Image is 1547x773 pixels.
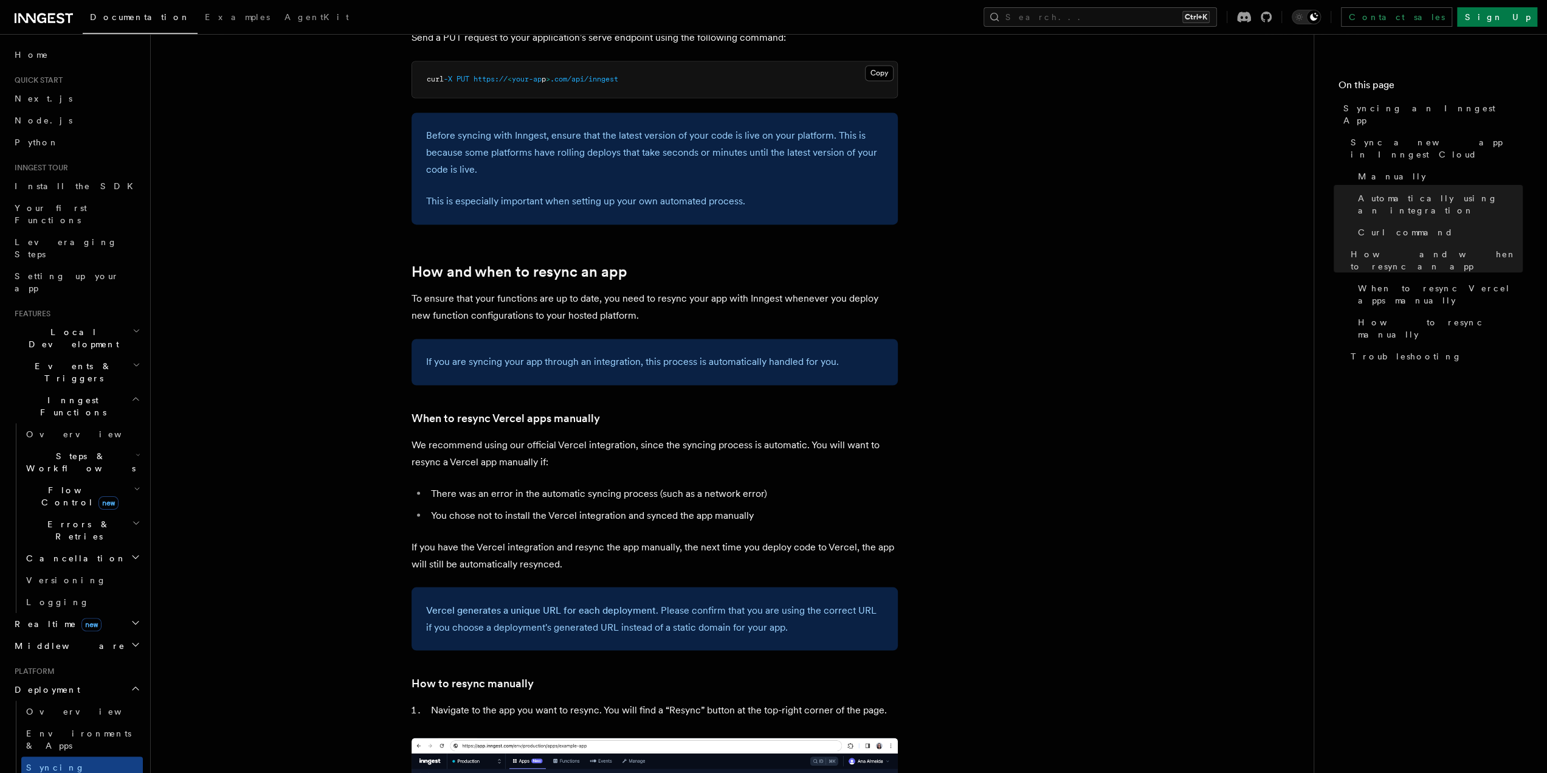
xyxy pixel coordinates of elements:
[1351,136,1523,161] span: Sync a new app in Inngest Cloud
[10,423,143,613] div: Inngest Functions
[1457,7,1537,27] a: Sign Up
[15,137,59,147] span: Python
[1339,78,1523,97] h4: On this page
[26,575,106,585] span: Versioning
[26,707,151,716] span: Overview
[21,701,143,723] a: Overview
[10,163,68,173] span: Inngest tour
[1353,311,1523,345] a: How to resync manually
[10,355,143,389] button: Events & Triggers
[412,29,898,46] p: Send a PUT request to your application's serve endpoint using the following command:
[21,552,126,564] span: Cancellation
[10,231,143,265] a: Leveraging Steps
[21,423,143,445] a: Overview
[412,674,534,692] a: How to resync manually
[426,193,883,210] p: This is especially important when setting up your own automated process.
[21,591,143,613] a: Logging
[21,450,136,474] span: Steps & Workflows
[542,75,546,83] span: p
[10,109,143,131] a: Node.js
[21,479,143,513] button: Flow Controlnew
[512,75,542,83] span: your-ap
[26,763,85,772] span: Syncing
[15,49,49,61] span: Home
[412,263,627,280] a: How and when to resync an app
[412,538,898,572] p: If you have the Vercel integration and resync the app manually, the next time you deploy code to ...
[1351,248,1523,272] span: How and when to resync an app
[10,684,80,696] span: Deployment
[1353,165,1523,187] a: Manually
[21,547,143,569] button: Cancellation
[427,485,898,502] li: There was an error in the automatic syncing process (such as a network error)
[412,409,600,426] a: When to resync Vercel apps manually
[1353,187,1523,221] a: Automatically using an integration
[15,181,140,191] span: Install the SDK
[10,321,143,355] button: Local Development
[198,4,277,33] a: Examples
[1358,282,1523,307] span: When to resync Vercel apps manually
[81,618,102,631] span: new
[427,75,444,83] span: curl
[10,640,125,652] span: Middleware
[10,618,102,630] span: Realtime
[1351,350,1462,362] span: Troubleshooting
[550,75,618,83] span: .com/api/inngest
[1182,11,1210,23] kbd: Ctrl+K
[15,271,119,293] span: Setting up your app
[1358,316,1523,341] span: How to resync manually
[1346,243,1523,277] a: How and when to resync an app
[984,7,1217,27] button: Search...Ctrl+K
[444,75,452,83] span: -X
[10,175,143,197] a: Install the SDK
[427,701,898,718] li: Navigate to the app you want to resync. You will find a “Resync” button at the top-right corner o...
[412,436,898,470] p: We recommend using our official Vercel integration, since the syncing process is automatic. You w...
[1339,97,1523,131] a: Syncing an Inngest App
[412,290,898,324] p: To ensure that your functions are up to date, you need to resync your app with Inngest whenever y...
[10,265,143,299] a: Setting up your app
[10,309,50,319] span: Features
[15,203,87,225] span: Your first Functions
[15,116,72,125] span: Node.js
[21,723,143,757] a: Environments & Apps
[15,237,117,259] span: Leveraging Steps
[10,679,143,701] button: Deployment
[98,496,119,510] span: new
[1346,131,1523,165] a: Sync a new app in Inngest Cloud
[10,394,131,418] span: Inngest Functions
[426,601,883,636] p: . Please confirm that you are using the correct URL if you choose a deployment's generated URL in...
[865,65,894,81] button: Copy
[21,513,143,547] button: Errors & Retries
[83,4,198,34] a: Documentation
[10,197,143,231] a: Your first Functions
[1341,7,1452,27] a: Contact sales
[427,507,898,524] li: You chose not to install the Vercel integration and synced the app manually
[10,667,55,676] span: Platform
[26,429,151,439] span: Overview
[10,131,143,153] a: Python
[474,75,508,83] span: https://
[10,75,63,85] span: Quick start
[21,445,143,479] button: Steps & Workflows
[21,569,143,591] a: Versioning
[426,353,883,370] p: If you are syncing your app through an integration, this process is automatically handled for you.
[1346,345,1523,367] a: Troubleshooting
[546,75,550,83] span: >
[10,635,143,657] button: Middleware
[508,75,512,83] span: <
[1358,226,1453,238] span: Curl command
[426,604,656,615] a: Vercel generates a unique URL for each deployment
[457,75,469,83] span: PUT
[15,94,72,103] span: Next.js
[1343,102,1523,127] span: Syncing an Inngest App
[1358,192,1523,217] span: Automatically using an integration
[426,127,883,178] p: Before syncing with Inngest, ensure that the latest version of your code is live on your platform...
[10,613,143,635] button: Realtimenew
[1353,221,1523,243] a: Curl command
[284,12,349,22] span: AgentKit
[10,360,133,384] span: Events & Triggers
[10,88,143,109] a: Next.js
[26,729,131,750] span: Environments & Apps
[10,389,143,423] button: Inngest Functions
[1358,170,1426,182] span: Manually
[277,4,356,33] a: AgentKit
